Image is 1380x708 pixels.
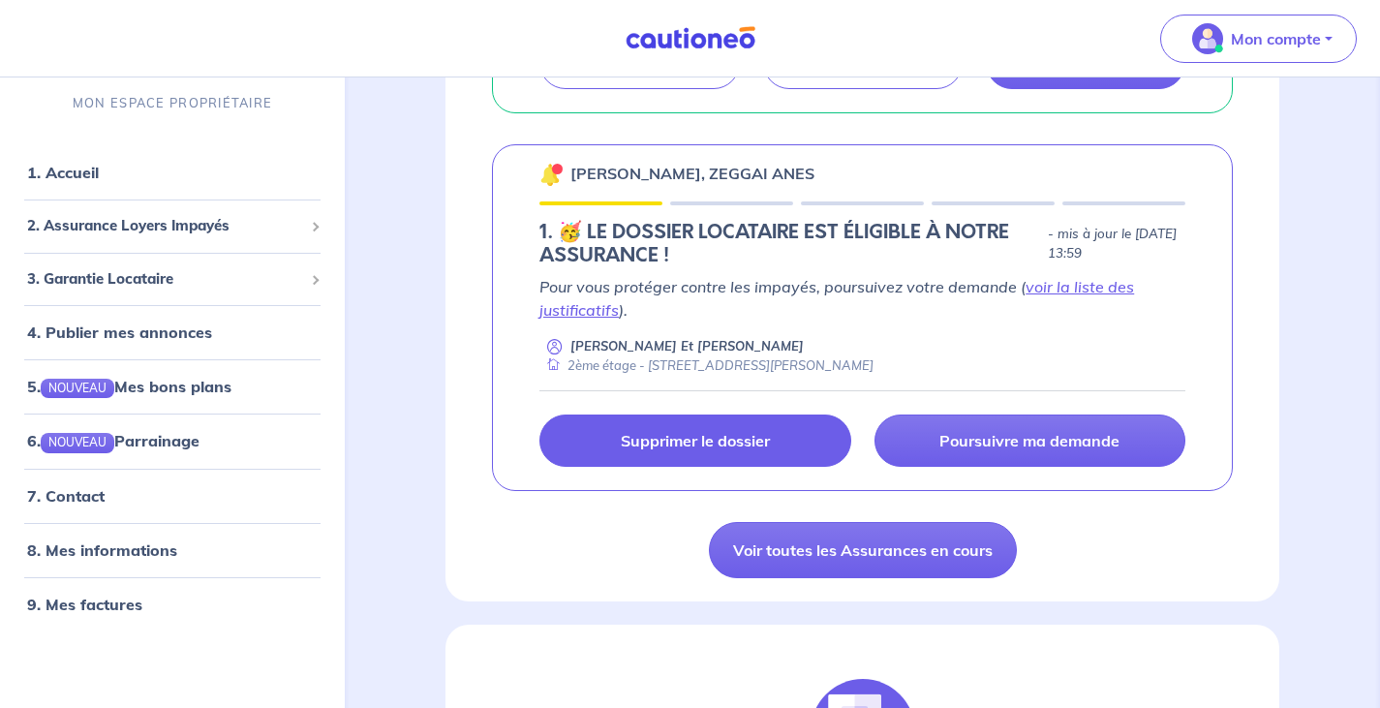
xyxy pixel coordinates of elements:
[27,323,212,342] a: 4. Publier mes annonces
[27,268,303,291] span: 3. Garantie Locataire
[8,531,337,569] div: 8. Mes informations
[539,356,874,375] div: 2ème étage - [STREET_ADDRESS][PERSON_NAME]
[939,431,1119,450] p: Poursuivre ma demande
[621,431,770,450] p: Supprimer le dossier
[27,163,99,182] a: 1. Accueil
[539,275,1185,322] p: Pour vous protéger contre les impayés, poursuivez votre demande ( ).
[539,415,850,467] a: Supprimer le dossier
[8,421,337,460] div: 6.NOUVEAUParrainage
[8,477,337,515] div: 7. Contact
[8,313,337,352] div: 4. Publier mes annonces
[27,540,177,560] a: 8. Mes informations
[1160,15,1357,63] button: illu_account_valid_menu.svgMon compte
[1231,27,1321,50] p: Mon compte
[8,261,337,298] div: 3. Garantie Locataire
[539,221,1039,267] h5: 1.︎ 🥳 LE DOSSIER LOCATAIRE EST ÉLIGIBLE À NOTRE ASSURANCE !
[1048,225,1185,263] p: - mis à jour le [DATE] 13:59
[27,215,303,237] span: 2. Assurance Loyers Impayés
[570,337,804,355] p: [PERSON_NAME] Et [PERSON_NAME]
[8,585,337,624] div: 9. Mes factures
[874,415,1185,467] a: Poursuivre ma demande
[1192,23,1223,54] img: illu_account_valid_menu.svg
[27,595,142,614] a: 9. Mes factures
[27,431,199,450] a: 6.NOUVEAUParrainage
[539,221,1185,267] div: state: ELIGIBILITY-RESULT-IN-PROGRESS, Context: NEW,MAYBE-CERTIFICATE,RELATIONSHIP,LESSOR-DOCUMENTS
[27,377,231,396] a: 5.NOUVEAUMes bons plans
[570,162,814,185] p: [PERSON_NAME], ZEGGAI ANES
[539,163,563,186] img: 🔔
[27,486,105,506] a: 7. Contact
[8,153,337,192] div: 1. Accueil
[8,367,337,406] div: 5.NOUVEAUMes bons plans
[709,522,1017,578] a: Voir toutes les Assurances en cours
[618,26,763,50] img: Cautioneo
[8,207,337,245] div: 2. Assurance Loyers Impayés
[73,94,272,112] p: MON ESPACE PROPRIÉTAIRE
